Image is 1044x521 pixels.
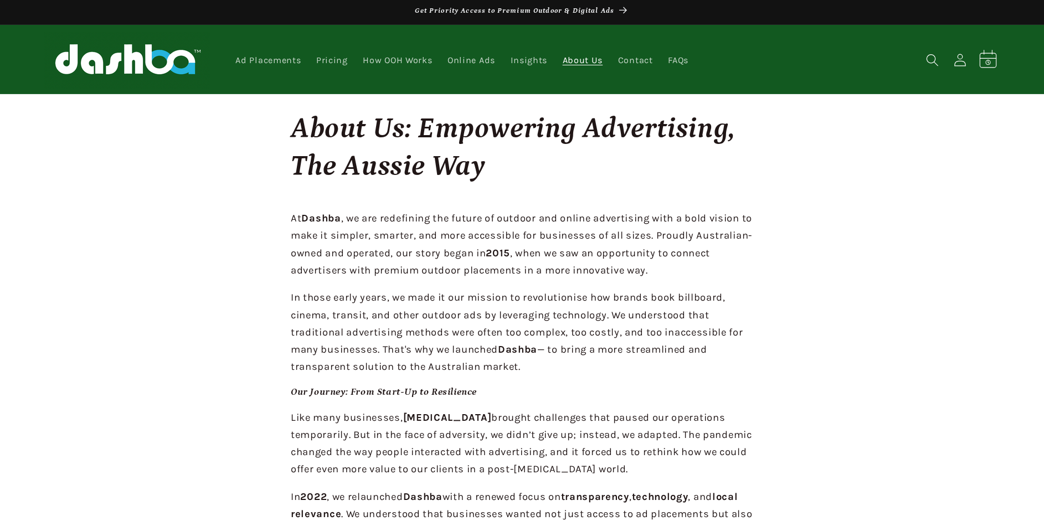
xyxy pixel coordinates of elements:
summary: Search [918,47,947,75]
span: Get Priority Access to Premium Outdoor & Digital Ads [415,7,614,15]
span: Insights [511,55,548,66]
p: Like many businesses, brought challenges that paused our operations temporarily. But in the face ... [291,409,753,478]
a: How OOH Works [356,47,440,74]
h1: About Us: Empowering Advertising, The Aussie Way [291,110,753,184]
a: Pricing [308,47,355,74]
p: At , we are redefining the future of outdoor and online advertising with a bold vision to make it... [291,210,753,279]
span: Contact [618,55,653,66]
strong: technology [632,491,688,503]
p: In those early years, we made it our mission to revolutionise how brands book billboard, cinema, ... [291,289,753,375]
a: About Us [555,47,610,74]
span: Pricing [316,55,348,66]
strong: Our Journey: From Start-Up to Resilience [291,386,477,398]
span: How OOH Works [363,55,432,66]
span: Ad Placements [235,55,301,66]
img: Dashba Ads campaign visual [44,32,210,89]
strong: 2022 [300,491,327,503]
span: FAQs [668,55,688,66]
strong: [MEDICAL_DATA] [403,411,492,424]
strong: transparency [561,491,629,503]
strong: Dashba [498,343,537,355]
a: FAQs [660,47,696,74]
a: Online Ads [440,47,503,74]
strong: Dashba [301,212,341,224]
span: About Us [563,55,603,66]
a: Contact [610,47,660,74]
strong: local relevance [291,491,738,520]
strong: 2015 [486,247,510,259]
a: Insights [503,47,555,74]
a: Dashba Ads campaign visual [39,27,215,94]
strong: Dashba [403,491,443,503]
span: Online Ads [448,55,495,66]
a: Ad Placements [228,47,309,74]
